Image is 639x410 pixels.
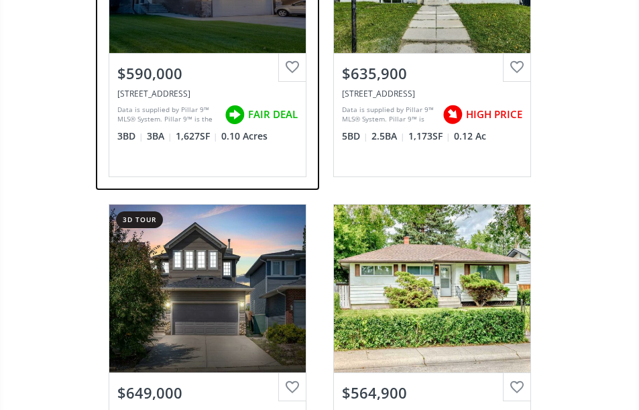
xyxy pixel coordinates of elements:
div: Data is supplied by Pillar 9™ MLS® System. Pillar 9™ is the owner of the copyright in its MLS® Sy... [117,105,218,125]
div: $649,000 [117,382,298,403]
span: HIGH PRICE [466,107,522,121]
img: rating icon [439,101,466,128]
span: FAIR DEAL [248,107,298,121]
span: 0.12 Ac [454,130,486,143]
span: 1,173 SF [408,130,451,143]
div: 1210 Harvest Hills Drive NE, Calgary, AB T3K 5B3 [117,88,298,99]
img: rating icon [221,101,248,128]
span: 3 BA [147,130,172,143]
span: 3 BD [117,130,143,143]
span: 2.5 BA [371,130,405,143]
div: Data is supplied by Pillar 9™ MLS® System. Pillar 9™ is the owner of the copyright in its MLS® Sy... [342,105,436,125]
div: $635,900 [342,63,522,84]
div: 264 Penbrooke Close SE, Calgary, AB T2A 3P1 [342,88,522,99]
div: $564,900 [342,382,522,403]
span: 0.10 Acres [221,130,268,143]
div: $590,000 [117,63,298,84]
span: 1,627 SF [176,130,218,143]
span: 5 BD [342,130,368,143]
